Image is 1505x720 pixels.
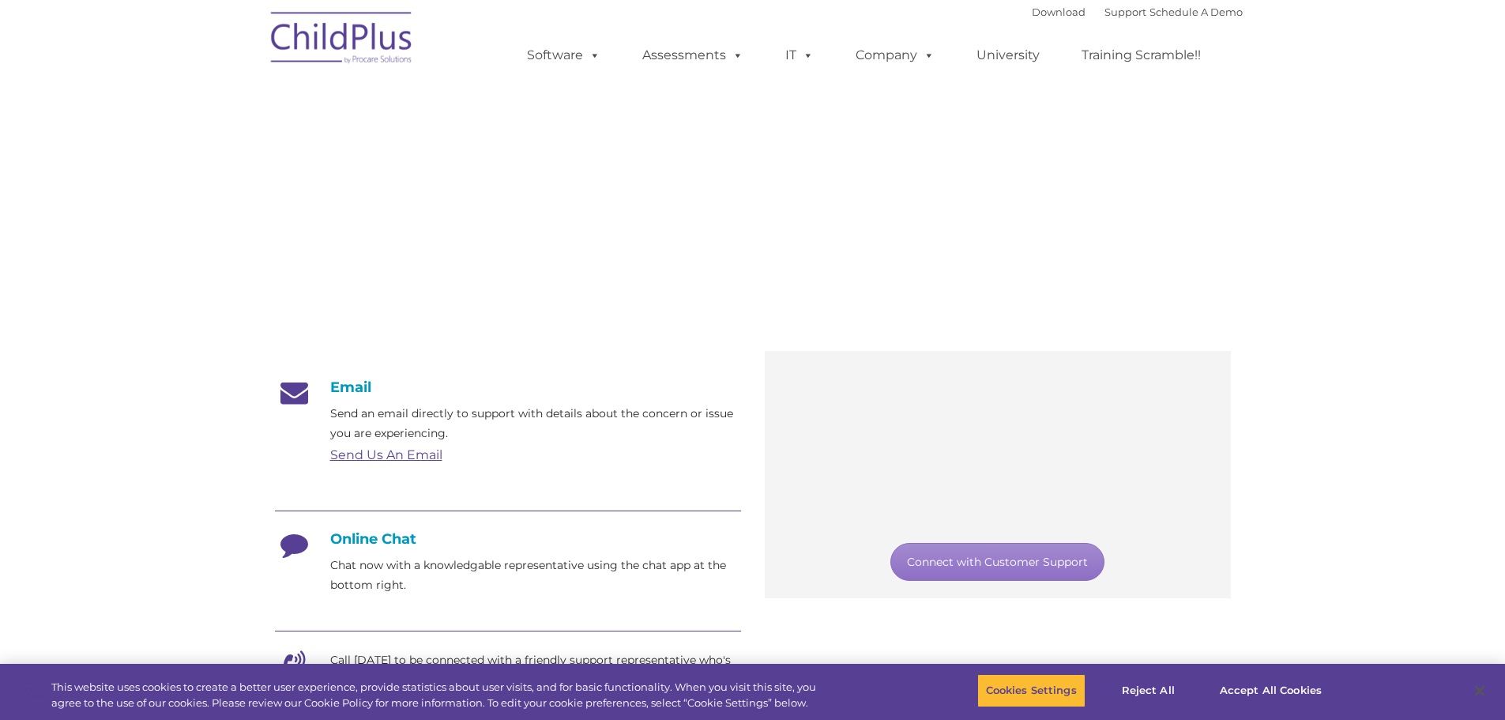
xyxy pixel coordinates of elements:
div: This website uses cookies to create a better user experience, provide statistics about user visit... [51,680,828,711]
h4: Email [275,379,741,396]
button: Close [1462,673,1497,708]
a: IT [769,40,830,71]
p: Send an email directly to support with details about the concern or issue you are experiencing. [330,404,741,443]
a: Download [1032,6,1085,18]
button: Reject All [1099,674,1198,707]
img: ChildPlus by Procare Solutions [263,1,421,80]
a: Assessments [626,40,759,71]
p: Chat now with a knowledgable representative using the chat app at the bottom right. [330,556,741,595]
font: | [1032,6,1243,18]
p: Call [DATE] to be connected with a friendly support representative who's eager to help. [330,650,741,690]
button: Accept All Cookies [1211,674,1330,707]
a: Send Us An Email [330,447,442,462]
a: Company [840,40,950,71]
a: Schedule A Demo [1149,6,1243,18]
a: Training Scramble!! [1066,40,1217,71]
button: Cookies Settings [977,674,1085,707]
a: Connect with Customer Support [890,543,1104,581]
a: University [961,40,1055,71]
a: Software [511,40,616,71]
h4: Online Chat [275,530,741,548]
a: Support [1104,6,1146,18]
